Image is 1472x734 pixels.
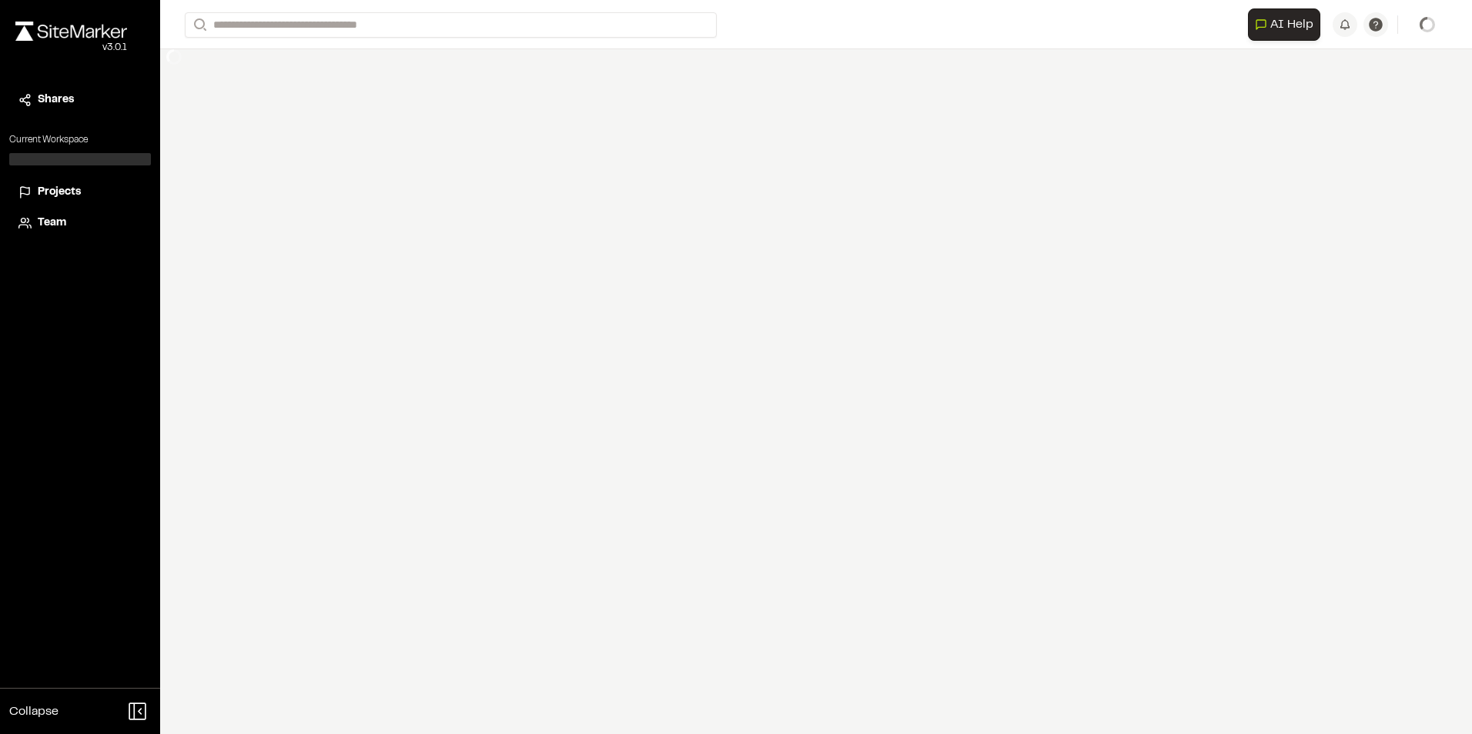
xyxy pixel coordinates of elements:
[1270,15,1313,34] span: AI Help
[9,702,59,721] span: Collapse
[38,215,66,232] span: Team
[38,184,81,201] span: Projects
[38,92,74,108] span: Shares
[185,12,212,38] button: Search
[1248,8,1320,41] button: Open AI Assistant
[15,41,127,55] div: Oh geez...please don't...
[18,92,142,108] a: Shares
[9,133,151,147] p: Current Workspace
[1248,8,1326,41] div: Open AI Assistant
[15,22,127,41] img: rebrand.png
[18,184,142,201] a: Projects
[18,215,142,232] a: Team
